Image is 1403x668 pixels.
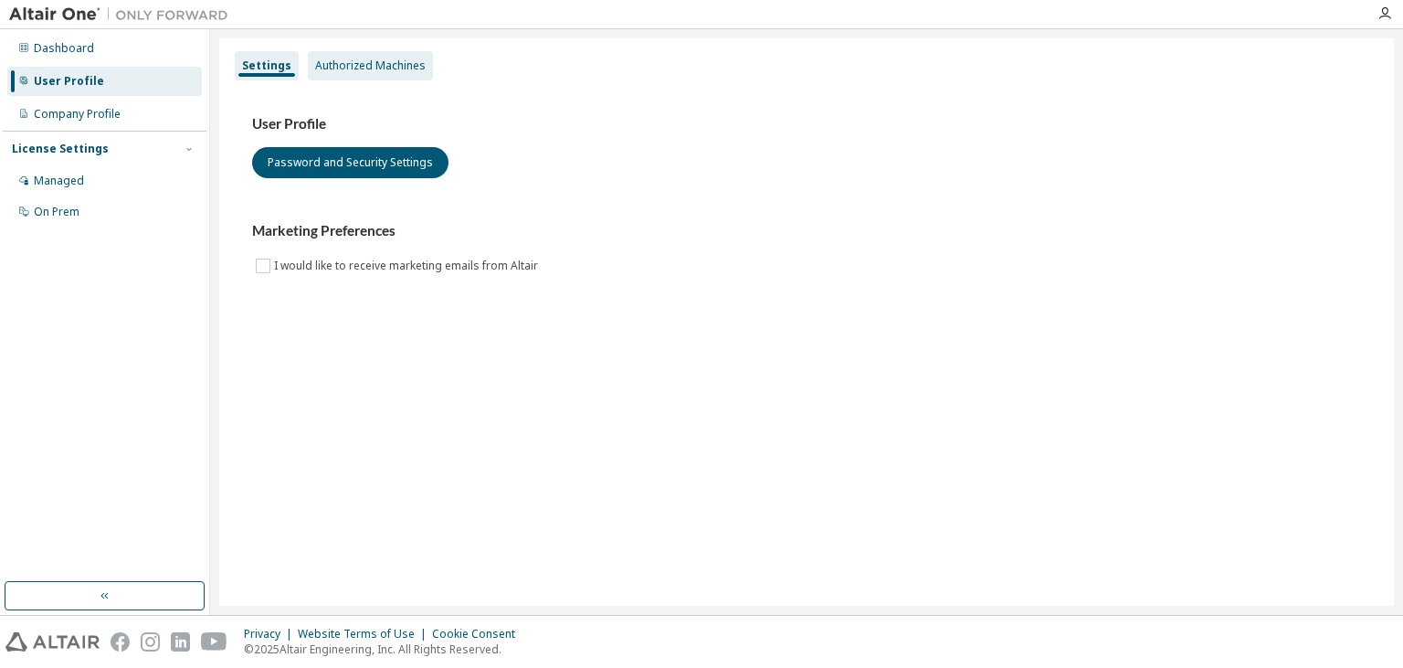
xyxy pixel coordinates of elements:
[274,255,542,277] label: I would like to receive marketing emails from Altair
[201,632,227,652] img: youtube.svg
[34,41,94,56] div: Dashboard
[9,5,237,24] img: Altair One
[34,205,79,219] div: On Prem
[252,222,1361,240] h3: Marketing Preferences
[244,641,526,657] p: © 2025 Altair Engineering, Inc. All Rights Reserved.
[111,632,130,652] img: facebook.svg
[12,142,109,156] div: License Settings
[34,107,121,122] div: Company Profile
[171,632,190,652] img: linkedin.svg
[252,115,1361,133] h3: User Profile
[242,58,291,73] div: Settings
[315,58,426,73] div: Authorized Machines
[298,627,432,641] div: Website Terms of Use
[141,632,160,652] img: instagram.svg
[34,174,84,188] div: Managed
[244,627,298,641] div: Privacy
[252,147,448,178] button: Password and Security Settings
[432,627,526,641] div: Cookie Consent
[5,632,100,652] img: altair_logo.svg
[34,74,104,89] div: User Profile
